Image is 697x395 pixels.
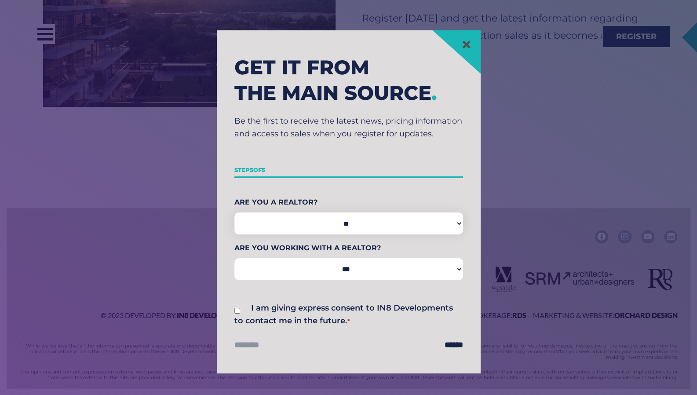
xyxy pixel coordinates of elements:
[262,166,265,173] span: 5
[431,80,437,105] span: .
[234,115,463,141] p: Be the first to receive the latest news, pricing information and access to sales when you registe...
[234,164,463,177] p: Step of
[234,303,453,326] label: I am giving express consent to IN8 Developments to contact me in the future.
[234,55,463,106] h2: Get it from the main source
[234,196,463,209] label: Are You A Realtor?
[234,241,463,255] label: Are You Working With A Realtor?
[250,166,253,173] span: 5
